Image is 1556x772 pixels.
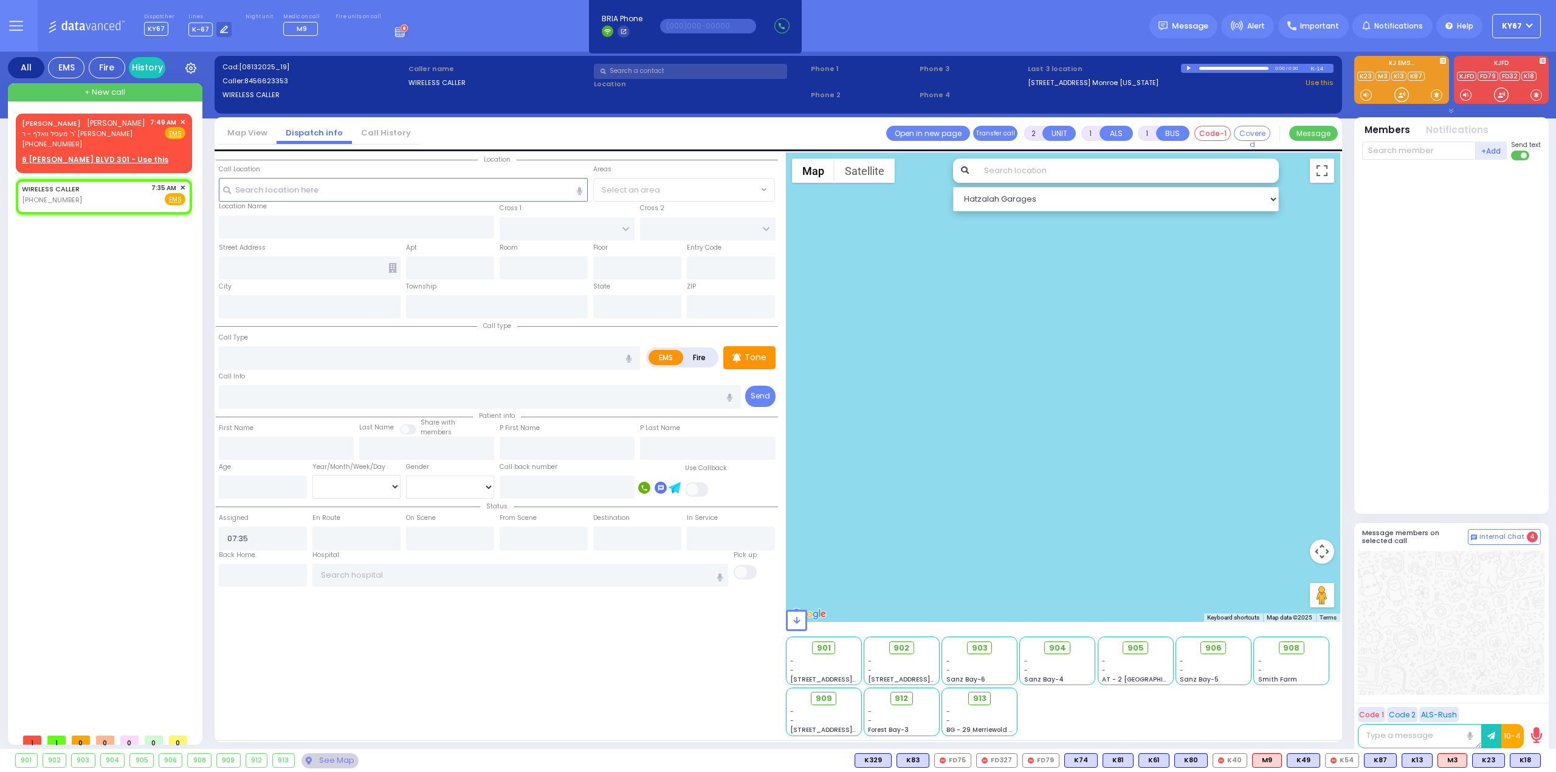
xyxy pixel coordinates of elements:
[868,716,872,725] span: -
[1234,126,1270,141] button: Covered
[406,243,417,253] label: Apt
[1521,72,1537,81] a: K18
[408,78,590,88] label: WIRELESS CALLER
[22,118,81,128] a: [PERSON_NAME]
[868,675,983,684] span: [STREET_ADDRESS][PERSON_NAME]
[151,183,176,193] span: 7:35 AM
[1375,72,1390,81] a: M3
[48,18,129,33] img: Logo
[96,736,114,745] span: 0
[500,243,518,253] label: Room
[72,754,95,767] div: 903
[1306,78,1334,88] a: Use this
[790,657,794,666] span: -
[500,203,522,213] label: Cross 1
[946,657,950,666] span: -
[406,513,436,523] label: On Scene
[352,127,420,138] a: Call History
[792,159,835,183] button: Show street map
[1064,753,1098,768] div: BLS
[790,725,905,734] span: [STREET_ADDRESS][PERSON_NAME]
[1289,126,1338,141] button: Message
[1310,64,1334,73] div: K-14
[1258,666,1262,675] span: -
[897,753,929,768] div: K83
[1472,753,1505,768] div: BLS
[789,606,829,622] a: Open this area in Google Maps (opens a new window)
[144,13,174,21] label: Dispatcher
[1501,724,1524,748] button: 10-4
[1310,583,1334,607] button: Drag Pegman onto the map to open Street View
[687,243,721,253] label: Entry Code
[1252,753,1282,768] div: ALS
[920,64,1024,74] span: Phone 3
[1275,61,1286,75] div: 0:00
[22,154,168,165] u: 6 [PERSON_NAME] BLVD 301 - Use this
[180,183,185,193] span: ✕
[1158,21,1168,30] img: message.svg
[895,692,908,705] span: 912
[297,24,307,33] span: M9
[1478,72,1498,81] a: FD79
[940,757,946,763] img: red-radio-icon.svg
[219,243,266,253] label: Street Address
[219,513,249,523] label: Assigned
[1102,657,1106,666] span: -
[1287,753,1320,768] div: BLS
[1180,657,1183,666] span: -
[312,462,401,472] div: Year/Month/Week/Day
[1028,78,1158,88] a: [STREET_ADDRESS] Monroe [US_STATE]
[790,716,794,725] span: -
[946,716,950,725] span: -
[1358,707,1385,722] button: Code 1
[1213,753,1247,768] div: K40
[660,19,756,33] input: (000)000-00000
[640,203,664,213] label: Cross 2
[120,736,139,745] span: 0
[273,754,294,767] div: 913
[1022,753,1059,768] div: FD79
[47,736,66,745] span: 1
[687,282,696,292] label: ZIP
[1103,753,1134,768] div: BLS
[180,117,185,128] span: ✕
[406,462,429,472] label: Gender
[1499,72,1520,81] a: FD32
[1511,149,1530,162] label: Turn off text
[816,692,832,705] span: 909
[188,754,211,767] div: 908
[683,350,717,365] label: Fire
[23,736,41,745] span: 1
[1310,539,1334,564] button: Map camera controls
[388,263,397,273] span: Other building occupants
[817,642,831,654] span: 901
[593,513,630,523] label: Destination
[685,463,727,473] label: Use Callback
[312,513,340,523] label: En Route
[1300,21,1339,32] span: Important
[1362,142,1476,160] input: Search member
[934,753,971,768] div: FD75
[1286,61,1288,75] div: /
[1511,140,1541,149] span: Send text
[1028,64,1181,74] label: Last 3 location
[312,550,339,560] label: Hospital
[745,386,776,407] button: Send
[1024,675,1064,684] span: Sanz Bay-4
[734,550,757,560] label: Pick up
[1457,72,1476,81] a: KJFD
[1468,529,1541,545] button: Internal Chat 4
[1471,535,1477,541] img: comment-alt.png
[217,754,240,767] div: 909
[22,139,82,149] span: [PHONE_NUMBER]
[946,707,950,716] span: -
[789,606,829,622] img: Google
[1364,753,1397,768] div: BLS
[1437,753,1467,768] div: M3
[16,754,37,767] div: 901
[1362,529,1468,545] h5: Message members on selected call
[477,321,517,330] span: Call type
[687,513,718,523] label: In Service
[500,513,537,523] label: From Scene
[478,155,517,164] span: Location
